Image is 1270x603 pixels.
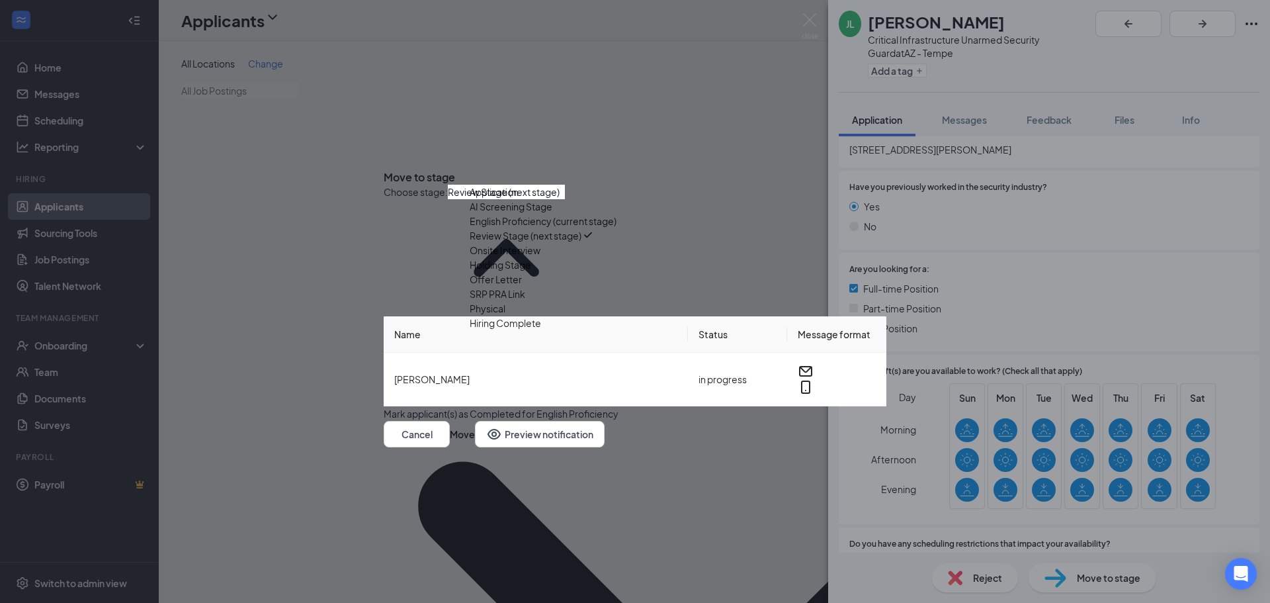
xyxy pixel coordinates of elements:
[448,199,565,316] svg: ChevronUp
[470,287,525,301] div: SRP PRA Link
[470,316,541,330] div: Hiring Complete
[470,185,519,199] div: Application
[486,426,502,442] svg: Eye
[384,170,455,185] h3: Move to stage
[470,228,581,243] div: Review Stage (next stage)
[798,379,814,395] svg: MobileSms
[384,406,618,421] span: Mark applicant(s) as Completed for English Proficiency
[384,421,450,447] button: Cancel
[470,301,505,316] div: Physical
[470,257,531,272] div: Holding Stage
[394,373,470,385] span: [PERSON_NAME]
[470,214,616,228] div: English Proficiency (current stage)
[470,272,522,287] div: Offer Letter
[798,363,814,379] svg: Email
[384,316,688,353] th: Name
[787,316,886,353] th: Message format
[581,228,595,242] svg: Checkmark
[1225,558,1257,590] div: Open Intercom Messenger
[470,199,552,214] div: AI Screening Stage
[688,316,787,353] th: Status
[688,353,787,406] td: in progress
[384,185,448,316] span: Choose stage :
[475,421,605,447] button: Preview notificationEye
[450,421,475,447] button: Move
[470,243,540,257] div: Onsite Interview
